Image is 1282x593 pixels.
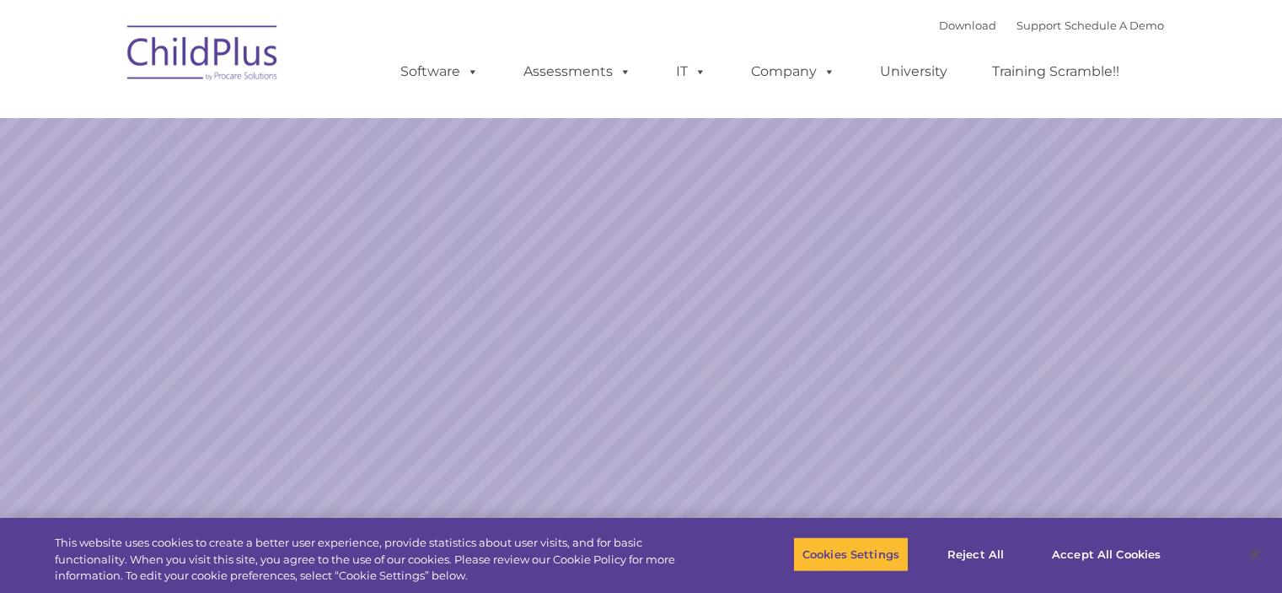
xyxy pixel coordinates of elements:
button: Cookies Settings [793,536,909,572]
a: Assessments [507,55,648,89]
div: This website uses cookies to create a better user experience, provide statistics about user visit... [55,535,705,585]
a: Download [939,19,996,32]
a: Learn More [872,382,1086,439]
a: University [863,55,964,89]
button: Accept All Cookies [1043,536,1170,572]
img: ChildPlus by Procare Solutions [119,13,287,98]
button: Close [1236,536,1274,573]
button: Reject All [923,536,1028,572]
a: Schedule A Demo [1065,19,1164,32]
a: Software [384,55,496,89]
a: Training Scramble!! [975,55,1136,89]
font: | [939,19,1164,32]
a: Company [734,55,852,89]
a: Support [1016,19,1061,32]
a: IT [659,55,723,89]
